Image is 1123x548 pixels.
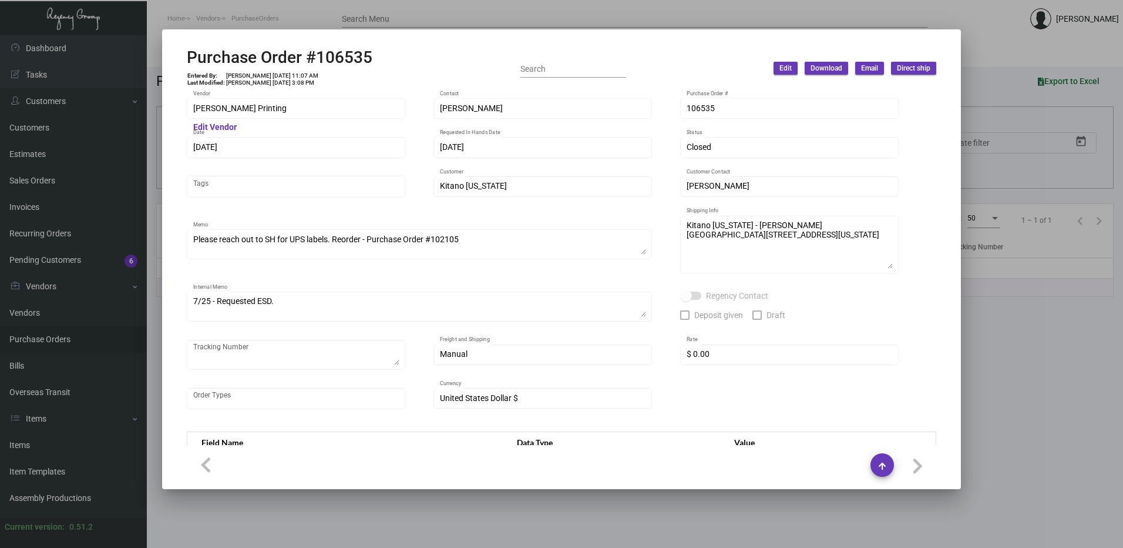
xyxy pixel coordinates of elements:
td: Entered By: [187,72,226,79]
span: Closed [687,142,711,152]
button: Direct ship [891,62,936,75]
td: [PERSON_NAME] [DATE] 3:08 PM [226,79,319,86]
span: Manual [440,349,468,359]
button: Email [855,62,884,75]
span: Direct ship [897,64,930,73]
mat-hint: Edit Vendor [193,123,237,132]
th: Field Name [187,432,506,453]
th: Data Type [505,432,722,453]
button: Edit [774,62,798,75]
td: [PERSON_NAME] [DATE] 11:07 AM [226,72,319,79]
th: Value [722,432,936,453]
span: Draft [766,308,785,322]
span: Edit [779,64,792,73]
span: Email [861,64,878,73]
span: Deposit given [694,308,743,322]
h2: Purchase Order #106535 [187,48,372,68]
div: 0.51.2 [69,521,93,533]
span: Regency Contact [706,289,768,303]
div: Current version: [5,521,65,533]
span: Download [811,64,842,73]
td: Last Modified: [187,79,226,86]
button: Download [805,62,848,75]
